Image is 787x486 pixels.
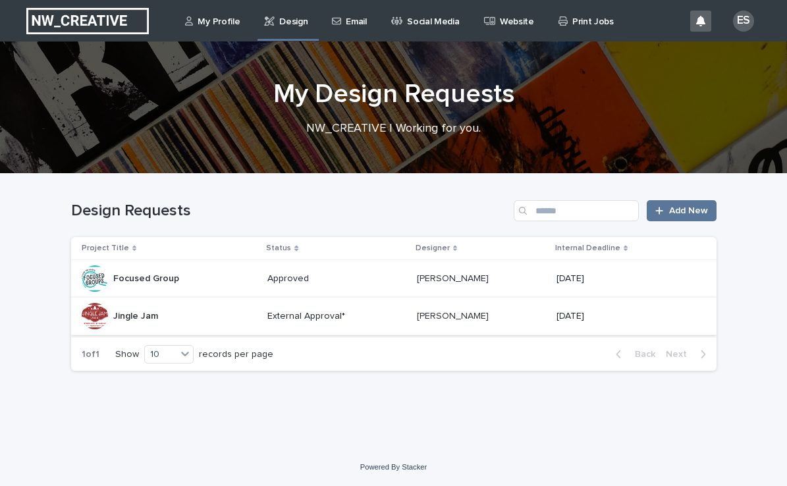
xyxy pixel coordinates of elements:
h1: My Design Requests [71,78,717,110]
button: Next [661,348,717,360]
p: Focused Group [113,271,182,284]
tr: Jingle JamJingle Jam External Approval*[PERSON_NAME][PERSON_NAME] [DATE] [71,298,717,335]
button: Back [605,348,661,360]
div: 10 [145,348,176,362]
a: Add New [647,200,716,221]
p: 1 of 1 [71,338,110,371]
p: Jingle Jam [113,308,161,322]
input: Search [514,200,639,221]
span: Add New [669,206,708,215]
p: External Approval* [267,311,406,322]
p: Internal Deadline [555,241,620,256]
p: Designer [416,241,450,256]
h1: Design Requests [71,202,509,221]
p: records per page [199,349,273,360]
p: Project Title [82,241,129,256]
p: NW_CREATIVE | Working for you. [130,122,657,136]
p: Approved [267,273,406,284]
p: [PERSON_NAME] [417,271,491,284]
span: Next [666,350,695,359]
div: ES [733,11,754,32]
p: Show [115,349,139,360]
img: EUIbKjtiSNGbmbK7PdmN [26,8,149,34]
p: [DATE] [556,311,695,322]
tr: Focused GroupFocused Group Approved[PERSON_NAME][PERSON_NAME] [DATE] [71,260,717,298]
p: [PERSON_NAME] [417,308,491,322]
span: Back [627,350,655,359]
a: Powered By Stacker [360,463,427,471]
p: Status [266,241,291,256]
p: [DATE] [556,273,695,284]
